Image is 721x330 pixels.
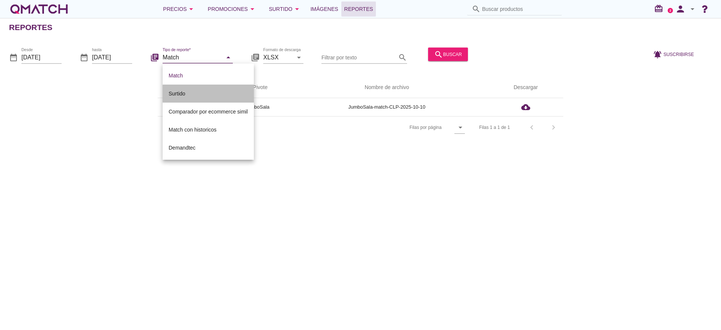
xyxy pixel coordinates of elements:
[9,2,69,17] a: white-qmatch-logo
[673,4,688,14] i: person
[169,89,248,98] div: Surtido
[224,53,233,62] i: arrow_drop_down
[398,53,407,62] i: search
[472,5,481,14] i: search
[187,5,196,14] i: arrow_drop_down
[311,5,338,14] span: Imágenes
[163,5,196,14] div: Precios
[488,77,563,98] th: Descargar: Not sorted.
[341,2,376,17] a: Reportes
[668,8,673,13] a: 2
[456,123,465,132] i: arrow_drop_down
[688,5,697,14] i: arrow_drop_down
[9,53,18,62] i: date_range
[321,51,397,63] input: Filtrar por texto
[647,47,700,61] button: Suscribirse
[21,51,62,63] input: Desde
[294,53,303,62] i: arrow_drop_down
[251,53,260,62] i: library_books
[428,47,468,61] button: buscar
[169,71,248,80] div: Match
[479,124,510,131] div: Filas 1 a 1 de 1
[9,21,53,33] h2: Reportes
[521,103,530,112] i: cloud_download
[229,77,285,98] th: Pivote: Not sorted. Activate to sort ascending.
[664,51,694,58] span: Suscribirse
[434,50,443,59] i: search
[308,2,341,17] a: Imágenes
[157,2,202,17] button: Precios
[163,51,222,63] input: Tipo de reporte*
[269,5,302,14] div: Surtido
[482,3,557,15] input: Buscar productos
[158,98,229,116] td: [DATE]
[263,2,308,17] button: Surtido
[285,98,488,116] td: JumboSala-match-CLP-2025-10-10
[92,51,132,63] input: hasta
[150,53,159,62] i: library_books
[169,143,248,152] div: Demandtec
[208,5,257,14] div: Promociones
[202,2,263,17] button: Promociones
[80,53,89,62] i: date_range
[285,77,488,98] th: Nombre de archivo: Not sorted.
[654,4,666,13] i: redeem
[335,117,465,138] div: Filas por página
[670,9,671,12] text: 2
[344,5,373,14] span: Reportes
[653,50,664,59] i: notifications_active
[158,77,229,98] th: Fecha de extracción: Sorted ascending. Activate to sort descending.
[434,50,462,59] div: buscar
[263,51,293,63] input: Formato de descarga
[229,98,285,116] td: JumboSala
[248,5,257,14] i: arrow_drop_down
[293,5,302,14] i: arrow_drop_down
[169,125,248,134] div: Match con historicos
[169,107,248,116] div: Comparador por ecommerce simil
